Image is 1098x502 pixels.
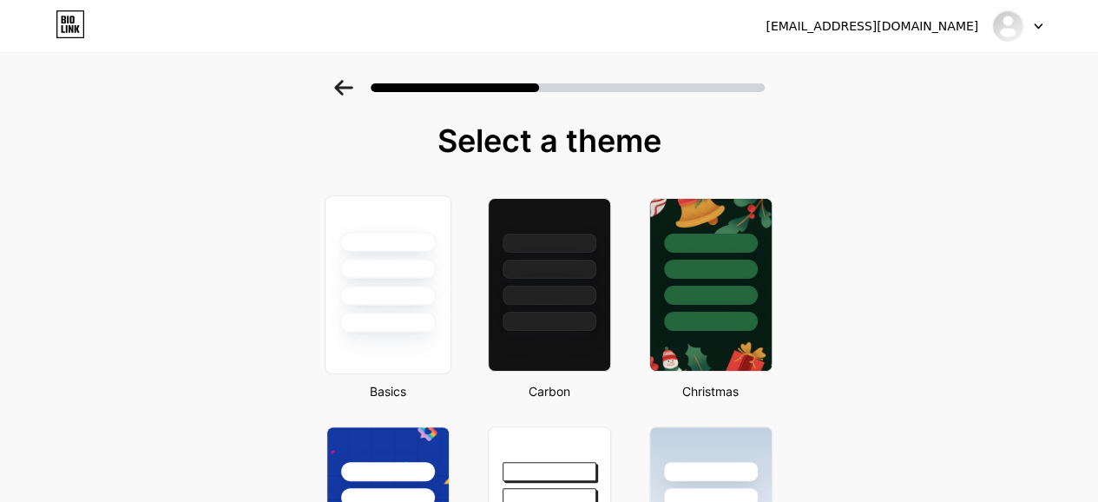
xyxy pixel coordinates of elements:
[319,123,779,158] div: Select a theme
[483,382,616,400] div: Carbon
[766,17,978,36] div: [EMAIL_ADDRESS][DOMAIN_NAME]
[644,382,778,400] div: Christmas
[991,10,1024,43] img: shenmai1
[321,382,455,400] div: Basics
